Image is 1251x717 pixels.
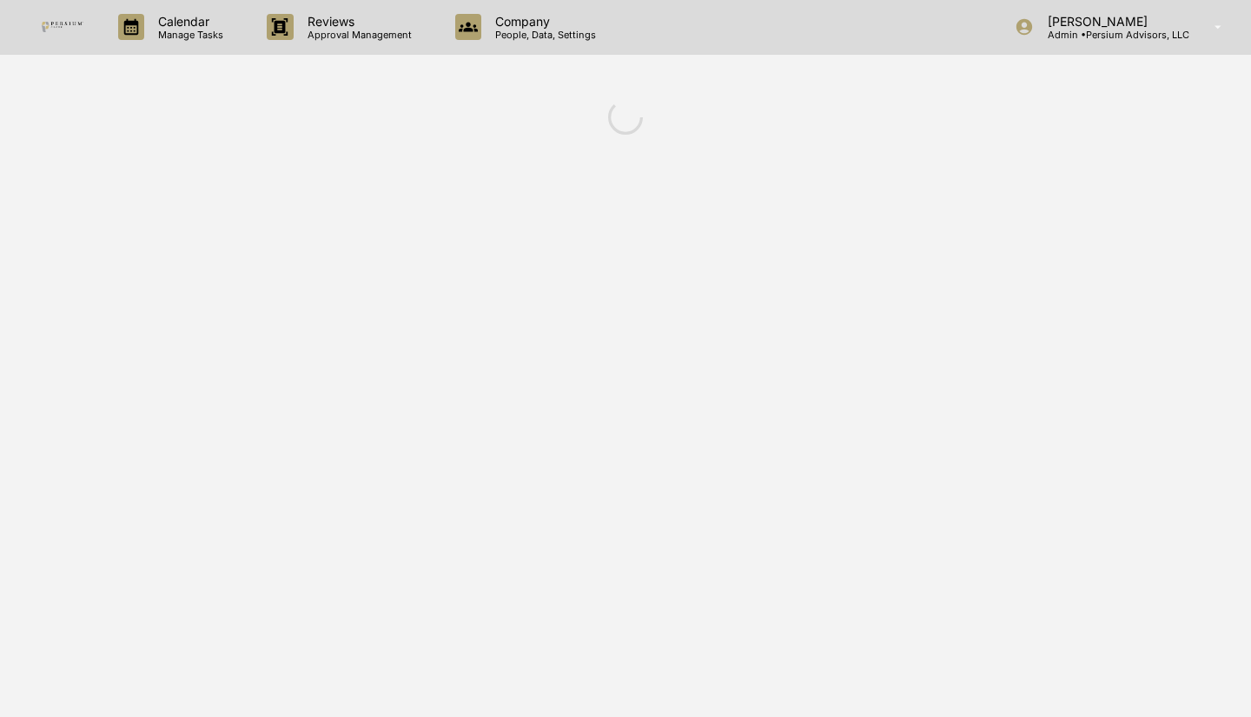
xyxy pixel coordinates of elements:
p: Manage Tasks [144,29,232,41]
p: Calendar [144,14,232,29]
p: Reviews [294,14,420,29]
p: [PERSON_NAME] [1034,14,1189,29]
p: Admin • Persium Advisors, LLC [1034,29,1189,41]
p: Company [481,14,605,29]
p: Approval Management [294,29,420,41]
p: People, Data, Settings [481,29,605,41]
img: logo [42,22,83,32]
